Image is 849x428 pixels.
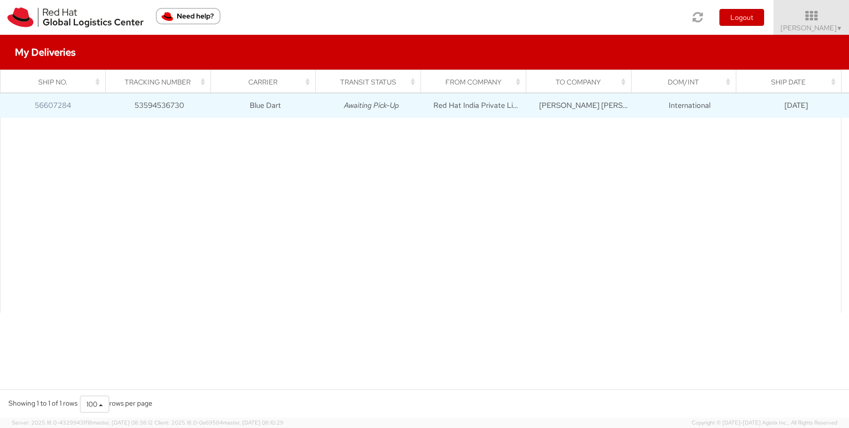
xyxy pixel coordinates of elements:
td: 53594536730 [106,93,212,118]
span: Copyright © [DATE]-[DATE] Agistix Inc., All Rights Reserved [692,419,837,427]
button: Need help? [156,8,220,24]
td: Red Hat India Private Limited [424,93,531,118]
div: Ship Date [745,77,838,87]
div: rows per page [80,396,152,413]
div: Dom/Int [640,77,733,87]
div: Tracking Number [114,77,207,87]
td: Blue Dart [212,93,319,118]
span: Showing 1 to 1 of 1 rows [8,399,77,408]
span: master, [DATE] 08:38:12 [92,419,153,426]
img: rh-logistics-00dfa346123c4ec078e1.svg [7,7,143,27]
td: [PERSON_NAME] [PERSON_NAME] [531,93,637,118]
span: Server: 2025.18.0-4329943ff18 [12,419,153,426]
span: master, [DATE] 08:10:29 [223,419,283,426]
button: 100 [80,396,109,413]
h4: My Deliveries [15,47,75,58]
span: 100 [86,400,97,409]
i: Awaiting Pick-Up [344,100,399,110]
div: Carrier [219,77,312,87]
div: To Company [535,77,628,87]
div: Ship No. [9,77,102,87]
div: Transit Status [325,77,418,87]
span: ▼ [837,24,843,32]
button: Logout [719,9,764,26]
td: [DATE] [743,93,849,118]
span: Client: 2025.18.0-0e69584 [154,419,283,426]
a: 56607284 [35,100,71,110]
td: International [637,93,743,118]
div: From Company [430,77,523,87]
span: [PERSON_NAME] [780,23,843,32]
